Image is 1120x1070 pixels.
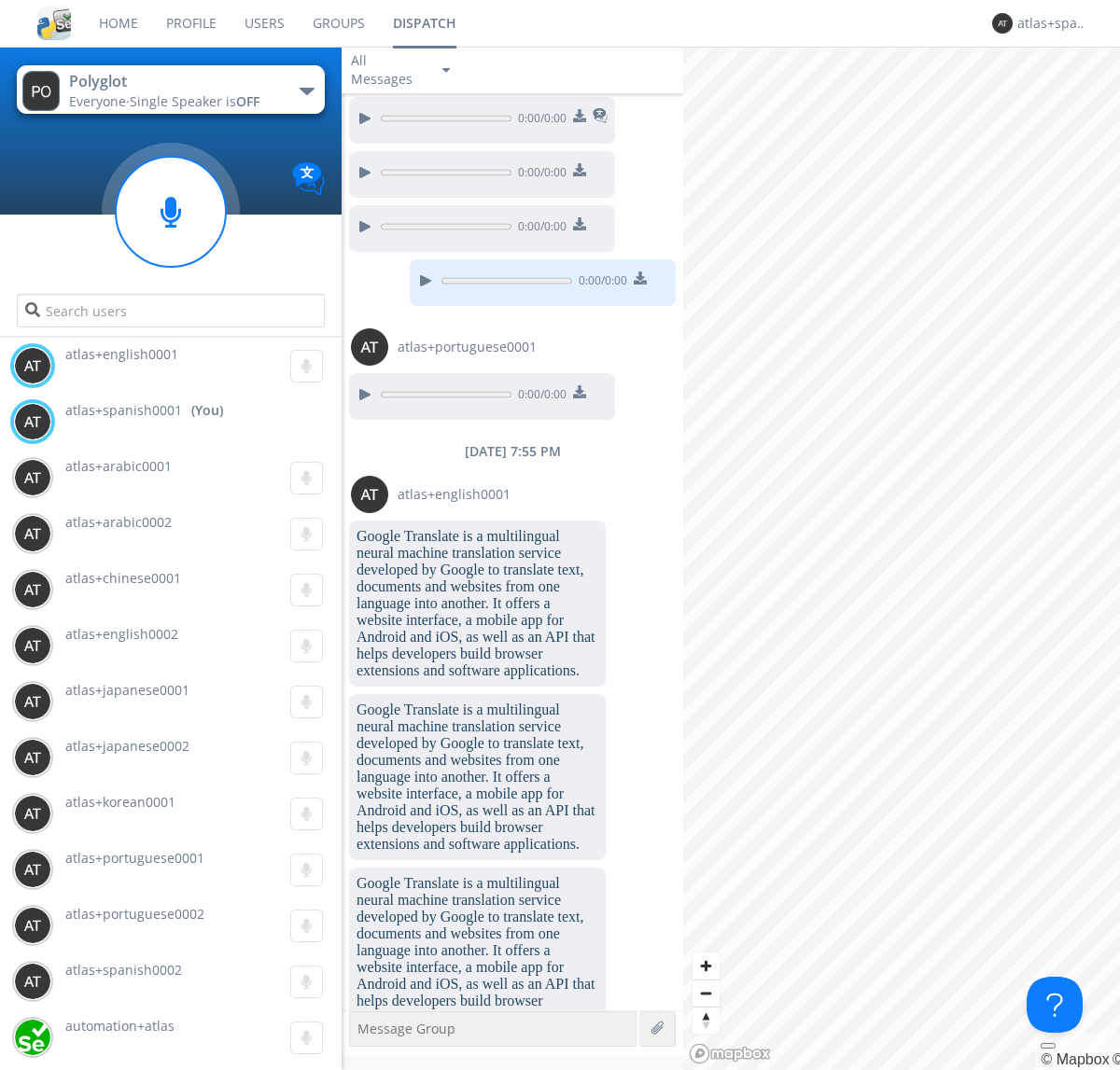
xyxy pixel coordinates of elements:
[65,401,182,420] span: atlas+spanish0001
[65,513,172,531] span: atlas+arabic0002
[14,795,51,832] img: 373638.png
[14,571,51,608] img: 373638.png
[573,163,586,176] img: download media button
[693,952,720,980] button: Zoom in
[511,164,567,185] span: 0:00 / 0:00
[573,217,586,230] img: download media button
[292,162,325,195] img: Translation enabled
[14,907,51,944] img: 373638.png
[992,13,1013,34] img: 373638.png
[14,963,51,1000] img: 373638.png
[351,476,388,513] img: 373638.png
[65,961,182,979] span: atlas+spanish0002
[14,627,51,664] img: 373638.png
[69,71,279,92] div: Polyglot
[593,106,608,131] span: This is a translated message
[511,386,567,407] span: 0:00 / 0:00
[14,515,51,552] img: 373638.png
[357,875,598,1026] dc-p: Google Translate is a multilingual neural machine translation service developed by Google to tran...
[511,110,567,131] span: 0:00 / 0:00
[65,681,189,699] span: atlas+japanese0001
[65,905,204,923] span: atlas+portuguese0002
[69,92,279,111] div: Everyone ·
[37,7,71,40] img: cddb5a64eb264b2086981ab96f4c1ba7
[65,793,175,811] span: atlas+korean0001
[398,338,537,356] span: atlas+portuguese0001
[511,218,567,239] span: 0:00 / 0:00
[65,737,189,755] span: atlas+japanese0002
[14,739,51,776] img: 373638.png
[693,1007,720,1034] button: Reset bearing to north
[398,485,511,504] span: atlas+english0001
[14,683,51,720] img: 373638.png
[14,403,51,440] img: 373638.png
[1041,1051,1109,1067] a: Mapbox
[22,71,60,111] img: 373638.png
[351,328,388,366] img: 373638.png
[1041,1043,1056,1049] button: Toggle attribution
[14,1019,51,1056] img: d2d01cd9b4174d08988066c6d424eccd
[14,347,51,384] img: 373638.png
[65,1017,175,1035] span: automation+atlas
[572,272,627,293] span: 0:00 / 0:00
[130,92,259,110] span: Single Speaker is
[693,980,720,1007] span: Zoom out
[357,702,598,853] dc-p: Google Translate is a multilingual neural machine translation service developed by Google to tran...
[357,528,598,679] dc-p: Google Translate is a multilingual neural machine translation service developed by Google to tran...
[65,625,178,643] span: atlas+english0002
[442,68,450,73] img: caret-down-sm.svg
[1027,977,1083,1033] iframe: Toggle Customer Support
[191,401,223,420] div: (You)
[65,569,181,587] span: atlas+chinese0001
[573,385,586,398] img: download media button
[1017,14,1087,33] div: atlas+spanish0001
[65,345,178,363] span: atlas+english0001
[17,65,324,114] button: PolyglotEveryone·Single Speaker isOFF
[593,108,608,123] img: translated-message
[14,459,51,496] img: 373638.png
[14,851,51,888] img: 373638.png
[693,1007,720,1034] span: Reset bearing to north
[342,442,683,461] div: [DATE] 7:55 PM
[693,980,720,1007] button: Zoom out
[65,457,172,475] span: atlas+arabic0001
[17,294,324,327] input: Search users
[65,849,204,867] span: atlas+portuguese0001
[689,1043,771,1064] a: Mapbox logo
[351,51,426,89] div: All Messages
[573,109,586,122] img: download media button
[236,92,259,110] span: OFF
[634,271,647,285] img: download media button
